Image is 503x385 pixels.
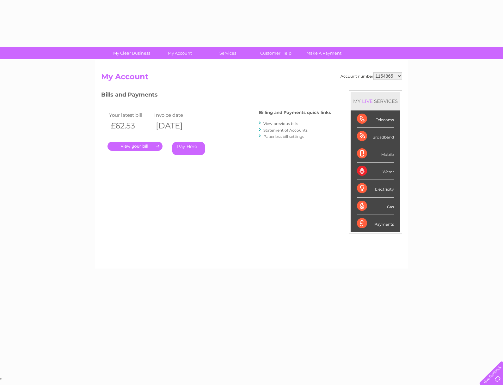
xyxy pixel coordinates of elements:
[361,98,374,104] div: LIVE
[298,47,350,59] a: Make A Payment
[101,72,402,84] h2: My Account
[357,198,394,215] div: Gas
[107,111,153,119] td: Your latest bill
[357,145,394,163] div: Mobile
[357,163,394,180] div: Water
[153,111,198,119] td: Invoice date
[357,128,394,145] div: Broadband
[202,47,254,59] a: Services
[357,110,394,128] div: Telecoms
[172,142,205,155] a: Pay Here
[107,119,153,132] th: £62.53
[357,215,394,232] div: Payments
[106,47,158,59] a: My Clear Business
[263,128,308,133] a: Statement of Accounts
[263,121,298,126] a: View previous bills
[153,119,198,132] th: [DATE]
[340,72,402,80] div: Account number
[154,47,206,59] a: My Account
[101,90,331,101] h3: Bills and Payments
[263,134,304,139] a: Paperless bill settings
[357,180,394,197] div: Electricity
[351,92,400,110] div: MY SERVICES
[107,142,163,151] a: .
[259,110,331,115] h4: Billing and Payments quick links
[250,47,302,59] a: Customer Help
